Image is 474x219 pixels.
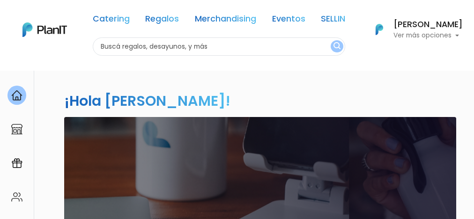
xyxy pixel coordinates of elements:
input: Buscá regalos, desayunos, y más [93,37,346,56]
img: PlanIt Logo [369,19,390,40]
img: search_button-432b6d5273f82d61273b3651a40e1bd1b912527efae98b1b7a1b2c0702e16a8d.svg [333,42,341,51]
img: home-e721727adea9d79c4d83392d1f703f7f8bce08238fde08b1acbfd93340b81755.svg [11,90,22,101]
h2: ¡Hola [PERSON_NAME]! [64,91,230,111]
button: PlanIt Logo [PERSON_NAME] Ver más opciones [363,17,463,42]
a: Merchandising [195,15,256,26]
a: SELLIN [321,15,345,26]
a: Eventos [272,15,305,26]
p: Ver más opciones [393,32,463,39]
a: Regalos [145,15,179,26]
img: PlanIt Logo [22,22,67,37]
a: Catering [93,15,130,26]
img: people-662611757002400ad9ed0e3c099ab2801c6687ba6c219adb57efc949bc21e19d.svg [11,191,22,203]
img: marketplace-4ceaa7011d94191e9ded77b95e3339b90024bf715f7c57f8cf31f2d8c509eaba.svg [11,124,22,135]
img: campaigns-02234683943229c281be62815700db0a1741e53638e28bf9629b52c665b00959.svg [11,158,22,169]
h6: [PERSON_NAME] [393,21,463,29]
